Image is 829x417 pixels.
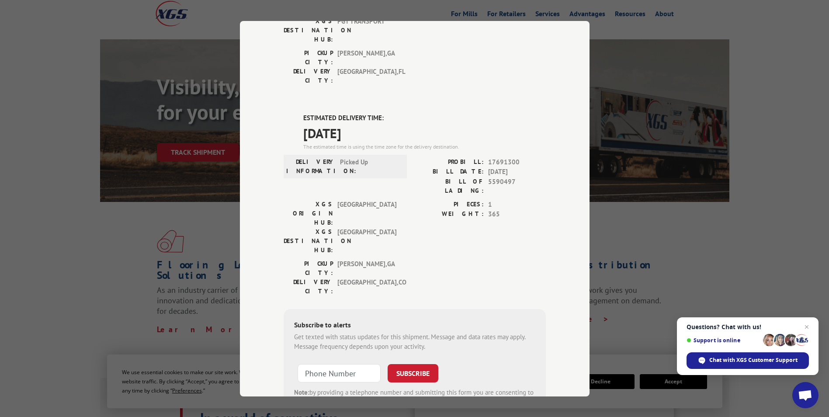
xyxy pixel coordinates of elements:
span: 365 [488,209,546,219]
input: Phone Number [298,364,381,382]
span: [GEOGRAPHIC_DATA] , CO [337,277,396,295]
span: 1 [488,199,546,209]
label: DELIVERY CITY: [284,67,333,85]
div: The estimated time is using the time zone for the delivery destination. [303,142,546,150]
label: BILL OF LADING: [415,177,484,195]
div: Open chat [792,382,819,408]
span: [DATE] [488,167,546,177]
span: Questions? Chat with us! [687,323,809,330]
span: Chat with XGS Customer Support [709,356,798,364]
label: XGS DESTINATION HUB: [284,227,333,254]
span: [PERSON_NAME] , GA [337,259,396,277]
span: 5590497 [488,177,546,195]
div: Get texted with status updates for this shipment. Message and data rates may apply. Message frequ... [294,332,535,351]
div: Chat with XGS Customer Support [687,352,809,369]
span: [GEOGRAPHIC_DATA] , FL [337,67,396,85]
label: DELIVERY INFORMATION: [286,157,336,175]
label: DELIVERY CITY: [284,277,333,295]
label: XGS ORIGIN HUB: [284,199,333,227]
span: [PERSON_NAME] , GA [337,49,396,67]
button: SUBSCRIBE [388,364,438,382]
span: Picked Up [340,157,399,175]
label: BILL DATE: [415,167,484,177]
span: Close chat [801,322,812,332]
label: WEIGHT: [415,209,484,219]
label: ESTIMATED DELIVERY TIME: [303,113,546,123]
span: [GEOGRAPHIC_DATA] [337,199,396,227]
label: PIECES: [415,199,484,209]
span: Support is online [687,337,760,344]
span: 17691300 [488,157,546,167]
span: [GEOGRAPHIC_DATA] [337,227,396,254]
span: [DATE] [303,123,546,142]
label: PICKUP CITY: [284,259,333,277]
label: PICKUP CITY: [284,49,333,67]
div: Subscribe to alerts [294,319,535,332]
label: XGS DESTINATION HUB: [284,17,333,44]
strong: Note: [294,388,309,396]
span: PGT TRANSPORT [337,17,396,44]
label: PROBILL: [415,157,484,167]
div: by providing a telephone number and submitting this form you are consenting to be contacted by SM... [294,387,535,417]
